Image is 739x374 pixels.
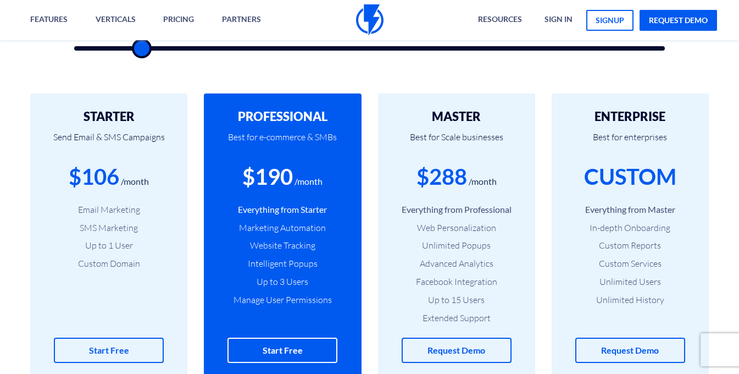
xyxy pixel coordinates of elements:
a: Start Free [54,338,164,364]
li: Marketing Automation [220,222,345,234]
div: $190 [242,161,293,193]
li: Unlimited Users [568,276,692,288]
a: Request Demo [402,338,512,364]
li: Manage User Permissions [220,294,345,306]
p: Send Email & SMS Campaigns [47,124,171,161]
li: Extended Support [394,312,519,324]
li: Web Personalization [394,222,519,234]
li: Email Marketing [47,204,171,216]
a: request demo [640,10,717,31]
div: $106 [69,161,119,193]
li: Facebook Integration [394,276,519,288]
div: $288 [416,161,467,193]
a: Start Free [227,338,337,364]
li: Website Tracking [220,239,345,252]
li: Custom Reports [568,239,692,252]
li: Everything from Master [568,204,692,216]
div: /month [469,175,497,188]
h2: MASTER [394,110,519,123]
li: Everything from Starter [220,204,345,216]
li: Up to 15 Users [394,294,519,306]
li: Unlimited History [568,294,692,306]
li: In-depth Onboarding [568,222,692,234]
p: Best for Scale businesses [394,124,519,161]
a: Request Demo [575,338,685,364]
h2: PROFESSIONAL [220,110,345,123]
a: signup [586,10,634,31]
div: CUSTOM [584,161,676,193]
li: SMS Marketing [47,222,171,234]
li: Custom Domain [47,257,171,270]
div: /month [121,175,149,188]
li: Up to 3 Users [220,276,345,288]
li: Up to 1 User [47,239,171,252]
li: Unlimited Popups [394,239,519,252]
h2: STARTER [47,110,171,123]
h2: ENTERPRISE [568,110,692,123]
li: Custom Services [568,257,692,270]
div: /month [295,175,323,188]
p: Best for enterprises [568,124,692,161]
p: Best for e-commerce & SMBs [220,124,345,161]
li: Advanced Analytics [394,257,519,270]
li: Intelligent Popups [220,257,345,270]
li: Everything from Professional [394,204,519,216]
